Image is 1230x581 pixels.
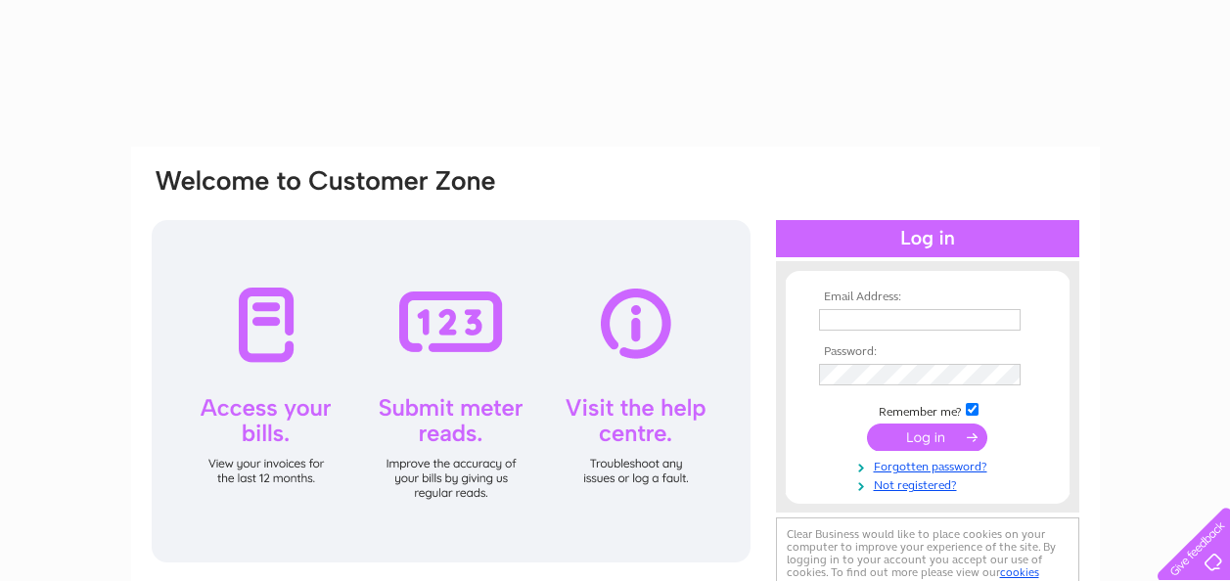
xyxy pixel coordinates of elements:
[814,345,1041,359] th: Password:
[819,456,1041,474] a: Forgotten password?
[814,400,1041,420] td: Remember me?
[867,424,987,451] input: Submit
[819,474,1041,493] a: Not registered?
[814,290,1041,304] th: Email Address:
